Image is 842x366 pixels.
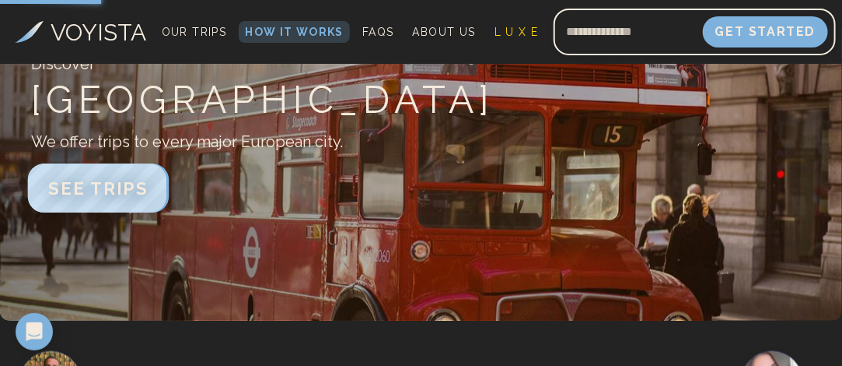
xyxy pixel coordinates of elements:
a: About Us [407,21,482,43]
a: FAQs [356,21,400,43]
a: Our Trips [155,21,233,43]
button: SEE TRIPS [28,164,169,213]
span: SEE TRIPS [48,178,148,199]
span: Our Trips [162,26,227,38]
a: L U X E [488,21,545,43]
p: Discover [31,53,811,75]
input: Email address [554,13,703,51]
p: [GEOGRAPHIC_DATA] [31,81,811,118]
h3: VOYISTA [51,15,147,50]
span: L U X E [494,26,539,38]
button: Get Started [703,16,829,48]
a: How It Works [239,21,350,43]
a: SEE TRIPS [31,183,166,198]
a: VOYISTA [15,15,147,50]
span: FAQs [362,26,394,38]
span: About Us [413,26,476,38]
img: Voyista Logo [15,21,44,43]
span: How It Works [245,26,344,38]
p: We offer trips to every major European city. [31,131,811,153]
div: Open Intercom Messenger [16,313,53,350]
